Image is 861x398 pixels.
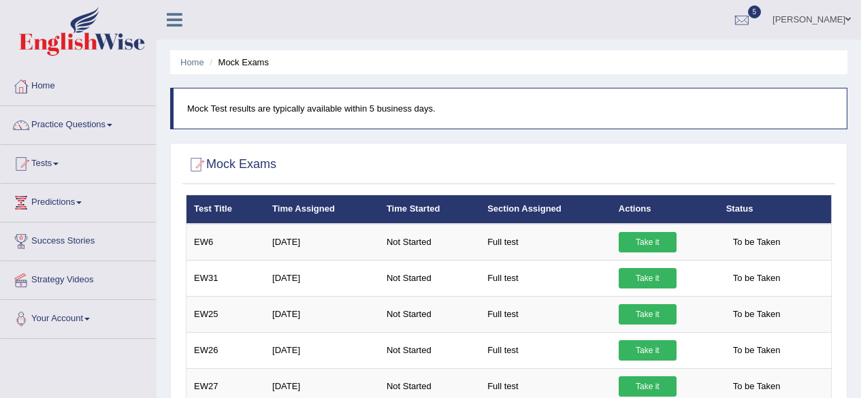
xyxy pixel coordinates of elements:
[611,195,719,224] th: Actions
[186,296,265,332] td: EW25
[1,106,156,140] a: Practice Questions
[619,232,677,252] a: Take it
[619,376,677,397] a: Take it
[480,224,611,261] td: Full test
[265,332,379,368] td: [DATE]
[265,195,379,224] th: Time Assigned
[619,340,677,361] a: Take it
[1,184,156,218] a: Predictions
[748,5,762,18] span: 5
[1,222,156,256] a: Success Stories
[265,260,379,296] td: [DATE]
[726,340,787,361] span: To be Taken
[726,376,787,397] span: To be Taken
[1,261,156,295] a: Strategy Videos
[379,224,480,261] td: Not Started
[619,304,677,325] a: Take it
[180,57,204,67] a: Home
[186,260,265,296] td: EW31
[187,102,833,115] p: Mock Test results are typically available within 5 business days.
[265,224,379,261] td: [DATE]
[186,332,265,368] td: EW26
[186,195,265,224] th: Test Title
[1,300,156,334] a: Your Account
[719,195,832,224] th: Status
[480,195,611,224] th: Section Assigned
[1,67,156,101] a: Home
[379,332,480,368] td: Not Started
[480,260,611,296] td: Full test
[726,268,787,288] span: To be Taken
[206,56,269,69] li: Mock Exams
[1,145,156,179] a: Tests
[480,332,611,368] td: Full test
[726,232,787,252] span: To be Taken
[480,296,611,332] td: Full test
[379,260,480,296] td: Not Started
[379,195,480,224] th: Time Started
[379,296,480,332] td: Not Started
[619,268,677,288] a: Take it
[726,304,787,325] span: To be Taken
[265,296,379,332] td: [DATE]
[186,224,265,261] td: EW6
[186,154,276,175] h2: Mock Exams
